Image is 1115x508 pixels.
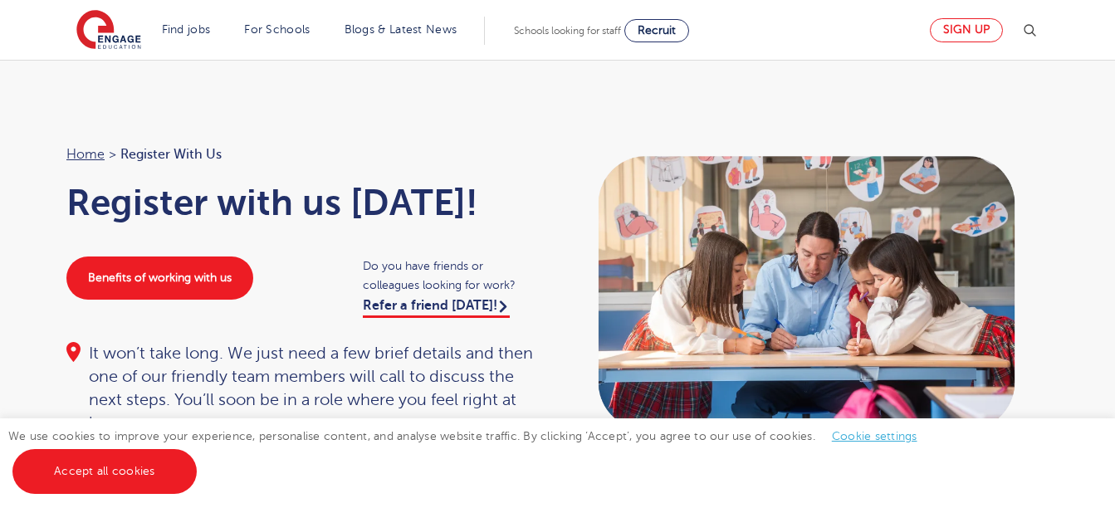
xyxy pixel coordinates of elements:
span: Do you have friends or colleagues looking for work? [363,256,541,295]
a: Benefits of working with us [66,256,253,300]
span: We use cookies to improve your experience, personalise content, and analyse website traffic. By c... [8,430,934,477]
a: Find jobs [162,23,211,36]
a: Sign up [930,18,1003,42]
span: > [109,147,116,162]
a: Home [66,147,105,162]
span: Register with us [120,144,222,165]
a: Recruit [624,19,689,42]
a: Refer a friend [DATE]! [363,298,510,318]
a: Accept all cookies [12,449,197,494]
a: Blogs & Latest News [345,23,457,36]
div: It won’t take long. We just need a few brief details and then one of our friendly team members wi... [66,342,541,435]
img: Engage Education [76,10,141,51]
a: For Schools [244,23,310,36]
span: Recruit [638,24,676,37]
h1: Register with us [DATE]! [66,182,541,223]
nav: breadcrumb [66,144,541,165]
a: Cookie settings [832,430,917,442]
span: Schools looking for staff [514,25,621,37]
